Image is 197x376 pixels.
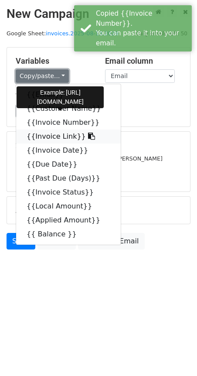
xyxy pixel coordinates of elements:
a: {{Local Amount}} [16,199,121,213]
a: {{Invoice Link}} [16,130,121,144]
a: {{Due Date}} [16,157,121,171]
a: {{Applied Amount}} [16,213,121,227]
iframe: Chat Widget [153,334,197,376]
a: {{Invoice Number}} [16,116,121,130]
a: Send [7,233,35,250]
h2: New Campaign [7,7,190,21]
a: {{Past Due (Days)}} [16,171,121,185]
a: {{Invoice Date}} [16,144,121,157]
small: Google Sheet: [7,30,119,37]
a: {{ Balance }} [16,227,121,241]
a: {{Customer Name}} [16,102,121,116]
small: [EMAIL_ADDRESS][DOMAIN_NAME], [PERSON_NAME][EMAIL_ADDRESS][DOMAIN_NAME] [16,155,163,172]
div: Example: [URL][DOMAIN_NAME] [17,86,104,108]
a: {{Email}} [16,88,121,102]
h5: Variables [16,56,92,66]
div: Copied {{Invoice Number}}. You can paste it into your email. [96,9,188,48]
h5: Email column [105,56,181,66]
a: {{Invoice Status}} [16,185,121,199]
a: Copy/paste... [16,69,69,83]
a: invoices.2025-08-13.2029 [46,30,119,37]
